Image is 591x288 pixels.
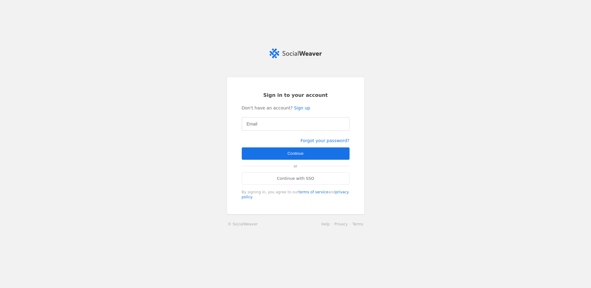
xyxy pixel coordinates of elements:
[348,221,352,227] li: ·
[294,105,310,111] a: Sign up
[321,222,330,226] a: Help
[334,222,348,226] a: Privacy
[290,160,300,172] span: or
[298,190,328,194] a: terms of service
[247,120,257,128] mat-label: Email
[242,147,350,160] button: Continue
[242,190,350,200] div: By signing in, you agree to our and .
[330,221,334,227] li: ·
[242,190,349,199] a: privacy policy
[242,105,293,111] span: Don't have an account?
[242,172,350,185] a: Continue with SSO
[263,92,328,99] span: Sign in to your account
[287,150,303,157] span: Continue
[247,120,345,128] input: Email
[352,222,363,226] a: Terms
[228,221,258,227] a: © SocialWeaver
[301,138,350,143] a: Forgot your password?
